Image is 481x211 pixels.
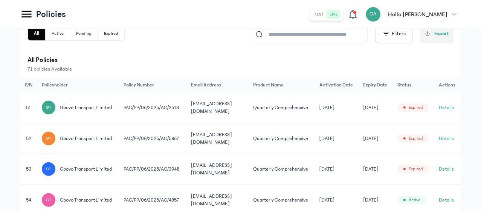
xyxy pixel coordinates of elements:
p: Policies [36,8,66,20]
span: Active [409,197,420,203]
span: [DATE] [363,196,379,204]
span: [DATE] [319,196,335,204]
p: Hello [PERSON_NAME] [388,10,447,19]
span: 54 [26,197,31,203]
button: Details [439,135,454,142]
p: 71 policies Available [27,65,454,73]
span: 52 [26,136,31,141]
td: PAC/PP/06/2025/AC/5867 [119,123,186,154]
span: [EMAIL_ADDRESS][DOMAIN_NAME] [191,132,232,145]
span: Expired [409,136,423,142]
td: Quarterly Comprehensive [249,154,315,185]
td: PAC/PP/06/2025/AC/2513 [119,92,186,123]
span: [DATE] [363,165,379,173]
td: PAC/PP/06/2025/AC/3948 [119,154,186,185]
span: [DATE] [319,135,335,142]
button: Details [439,104,454,111]
span: gbovo transport limited [60,165,112,173]
th: Expiry Date [359,77,393,92]
th: Email Address [186,77,249,92]
span: Expired [409,105,423,111]
div: GT [42,193,55,207]
div: OA [366,7,381,22]
span: [DATE] [363,104,379,111]
span: [EMAIL_ADDRESS][DOMAIN_NAME] [191,101,232,114]
span: [EMAIL_ADDRESS][DOMAIN_NAME] [191,194,232,206]
span: gbovo transport limited [60,196,112,204]
span: Export [434,30,449,38]
button: live [327,10,341,19]
button: Pending [70,27,98,40]
span: [DATE] [319,104,335,111]
span: gbovo transport limited [60,104,112,111]
div: Gt [42,162,55,176]
span: 51 [26,105,31,110]
button: Filters [375,24,413,43]
span: 53 [26,166,31,172]
span: [EMAIL_ADDRESS][DOMAIN_NAME] [191,163,232,176]
button: Expired [98,27,124,40]
span: gbovo transport limited [60,135,112,142]
th: Policyholder [37,77,119,92]
th: Policy Number [119,77,186,92]
button: OAHello [PERSON_NAME] [366,7,461,22]
button: Details [439,196,454,204]
th: S/N [20,77,37,92]
button: Active [46,27,70,40]
td: Quarterly Comprehensive [249,123,315,154]
div: GT [42,101,55,114]
button: test [312,10,327,19]
td: Quarterly Comprehensive [249,92,315,123]
span: [DATE] [319,165,335,173]
button: Export [420,24,454,43]
button: Details [439,165,454,173]
th: Status [393,77,434,92]
span: [DATE] [363,135,379,142]
th: Product Name [249,77,315,92]
th: Activation Date [315,77,359,92]
div: GT [42,132,55,145]
p: All Policies [27,55,454,65]
span: Expired [409,166,423,172]
th: Actions [435,77,461,92]
button: All [28,27,46,40]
